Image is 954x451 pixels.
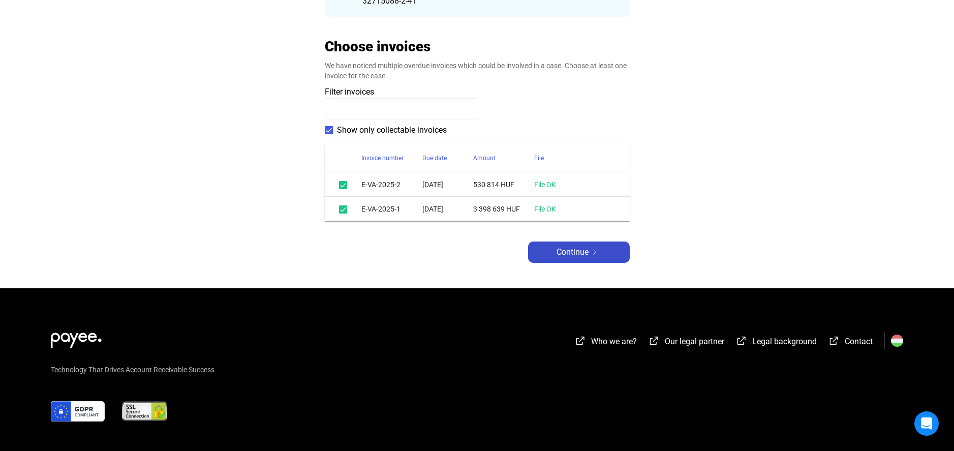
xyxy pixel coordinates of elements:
[735,338,817,348] a: external-link-whiteLegal background
[473,197,534,221] td: 3 398 639 HUF
[574,338,637,348] a: external-link-whiteWho we are?
[361,172,422,197] td: E-VA-2025-2
[534,205,556,213] a: File OK
[51,327,102,348] img: white-payee-white-dot.svg
[473,172,534,197] td: 530 814 HUF
[648,338,724,348] a: external-link-whiteOur legal partner
[534,152,618,164] div: File
[528,242,630,263] button: Continuearrow-right-white
[361,152,422,164] div: Invoice number
[665,337,724,346] span: Our legal partner
[735,336,748,346] img: external-link-white
[828,338,873,348] a: external-link-whiteContact
[473,152,534,164] div: Amount
[325,61,630,81] div: We have noticed multiple overdue invoices which could be involved in a case. Choose at least one ...
[534,181,556,189] a: File OK
[422,197,473,221] td: [DATE]
[422,152,447,164] div: Due date
[422,152,473,164] div: Due date
[589,250,601,255] img: arrow-right-white
[325,87,374,97] span: Filter invoices
[557,246,589,258] span: Continue
[891,335,903,347] img: HU.svg
[914,411,939,436] div: Open Intercom Messenger
[648,336,660,346] img: external-link-white
[828,336,840,346] img: external-link-white
[591,337,637,346] span: Who we are?
[534,152,544,164] div: File
[337,124,447,136] span: Show only collectable invoices
[51,401,105,422] img: gdpr
[361,197,422,221] td: E-VA-2025-1
[361,152,404,164] div: Invoice number
[121,401,168,422] img: ssl
[845,337,873,346] span: Contact
[574,336,587,346] img: external-link-white
[325,38,430,55] h2: Choose invoices
[473,152,496,164] div: Amount
[752,337,817,346] span: Legal background
[422,172,473,197] td: [DATE]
